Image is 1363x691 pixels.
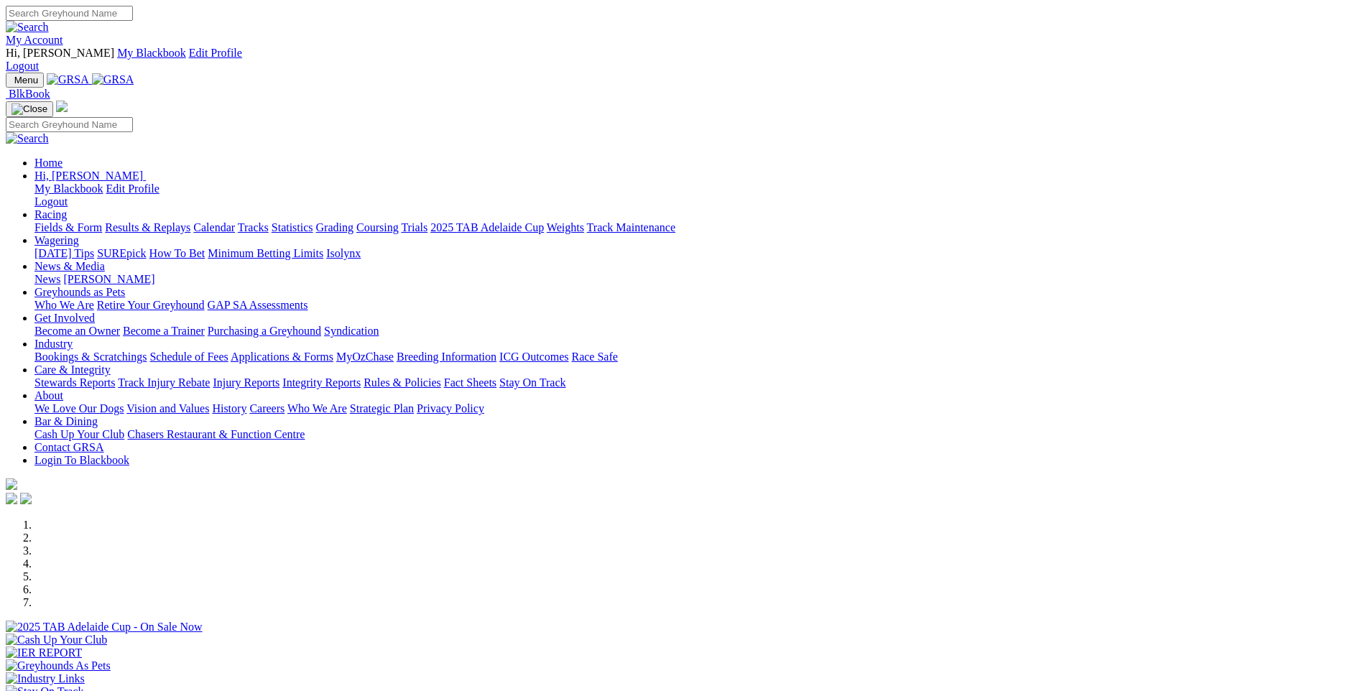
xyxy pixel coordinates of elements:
img: Greyhounds As Pets [6,659,111,672]
img: twitter.svg [20,493,32,504]
div: About [34,402,1357,415]
a: SUREpick [97,247,146,259]
a: Become a Trainer [123,325,205,337]
a: [DATE] Tips [34,247,94,259]
a: Injury Reports [213,376,279,389]
a: News [34,273,60,285]
a: Logout [6,60,39,72]
a: ICG Outcomes [499,351,568,363]
a: Breeding Information [397,351,496,363]
a: Who We Are [34,299,94,311]
a: Applications & Forms [231,351,333,363]
a: Integrity Reports [282,376,361,389]
div: Greyhounds as Pets [34,299,1357,312]
a: GAP SA Assessments [208,299,308,311]
img: GRSA [92,73,134,86]
a: Edit Profile [106,182,160,195]
a: BlkBook [6,88,50,100]
a: Chasers Restaurant & Function Centre [127,428,305,440]
div: Wagering [34,247,1357,260]
img: IER REPORT [6,646,82,659]
span: Hi, [PERSON_NAME] [34,170,143,182]
a: About [34,389,63,402]
img: 2025 TAB Adelaide Cup - On Sale Now [6,621,203,634]
a: Bar & Dining [34,415,98,427]
a: Strategic Plan [350,402,414,414]
a: Tracks [238,221,269,233]
a: Hi, [PERSON_NAME] [34,170,146,182]
div: Industry [34,351,1357,363]
a: Grading [316,221,354,233]
a: Cash Up Your Club [34,428,124,440]
span: Hi, [PERSON_NAME] [6,47,114,59]
button: Toggle navigation [6,101,53,117]
a: We Love Our Dogs [34,402,124,414]
a: Home [34,157,63,169]
img: Cash Up Your Club [6,634,107,646]
a: Calendar [193,221,235,233]
div: Bar & Dining [34,428,1357,441]
div: Get Involved [34,325,1357,338]
a: 2025 TAB Adelaide Cup [430,221,544,233]
a: Weights [547,221,584,233]
a: Vision and Values [126,402,209,414]
a: Greyhounds as Pets [34,286,125,298]
img: Search [6,21,49,34]
a: My Blackbook [34,182,103,195]
a: Care & Integrity [34,363,111,376]
img: facebook.svg [6,493,17,504]
div: News & Media [34,273,1357,286]
a: My Account [6,34,63,46]
a: My Blackbook [117,47,186,59]
a: Become an Owner [34,325,120,337]
a: Minimum Betting Limits [208,247,323,259]
a: Fact Sheets [444,376,496,389]
a: MyOzChase [336,351,394,363]
a: Contact GRSA [34,441,103,453]
a: Fields & Form [34,221,102,233]
a: Get Involved [34,312,95,324]
a: Logout [34,195,68,208]
a: Bookings & Scratchings [34,351,147,363]
a: Track Maintenance [587,221,675,233]
a: [PERSON_NAME] [63,273,154,285]
span: Menu [14,75,38,85]
a: Schedule of Fees [149,351,228,363]
img: logo-grsa-white.png [6,478,17,490]
a: Statistics [272,221,313,233]
a: Stewards Reports [34,376,115,389]
a: How To Bet [149,247,205,259]
img: Industry Links [6,672,85,685]
a: Rules & Policies [364,376,441,389]
img: logo-grsa-white.png [56,101,68,112]
a: Login To Blackbook [34,454,129,466]
div: Racing [34,221,1357,234]
a: Trials [401,221,428,233]
a: Results & Replays [105,221,190,233]
a: Retire Your Greyhound [97,299,205,311]
span: BlkBook [9,88,50,100]
div: My Account [6,47,1357,73]
a: Track Injury Rebate [118,376,210,389]
a: Privacy Policy [417,402,484,414]
input: Search [6,6,133,21]
a: Isolynx [326,247,361,259]
a: Purchasing a Greyhound [208,325,321,337]
img: GRSA [47,73,89,86]
a: History [212,402,246,414]
a: Stay On Track [499,376,565,389]
a: Racing [34,208,67,221]
a: Careers [249,402,285,414]
a: Wagering [34,234,79,246]
a: Syndication [324,325,379,337]
a: Coursing [356,221,399,233]
a: Edit Profile [189,47,242,59]
a: News & Media [34,260,105,272]
img: Close [11,103,47,115]
div: Care & Integrity [34,376,1357,389]
a: Industry [34,338,73,350]
a: Race Safe [571,351,617,363]
div: Hi, [PERSON_NAME] [34,182,1357,208]
img: Search [6,132,49,145]
button: Toggle navigation [6,73,44,88]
